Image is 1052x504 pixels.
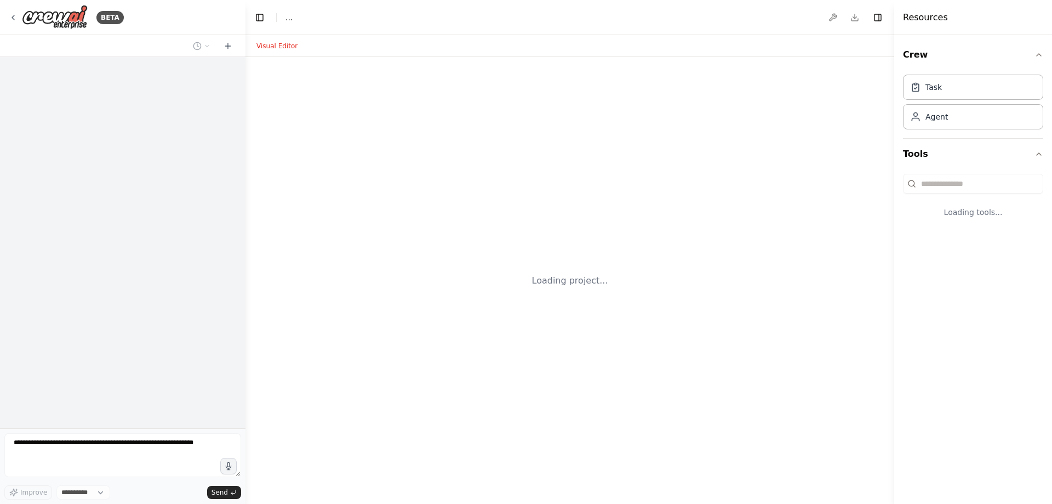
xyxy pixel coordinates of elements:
[188,39,215,53] button: Switch to previous chat
[211,488,228,497] span: Send
[925,82,942,93] div: Task
[285,12,293,23] span: ...
[96,11,124,24] div: BETA
[4,485,52,500] button: Improve
[903,169,1043,235] div: Tools
[870,10,885,25] button: Hide right sidebar
[22,5,88,30] img: Logo
[903,70,1043,138] div: Crew
[207,486,241,499] button: Send
[532,274,608,287] div: Loading project...
[250,39,304,53] button: Visual Editor
[252,10,267,25] button: Hide left sidebar
[903,139,1043,169] button: Tools
[20,488,47,497] span: Improve
[903,198,1043,226] div: Loading tools...
[220,458,237,474] button: Click to speak your automation idea
[925,111,948,122] div: Agent
[903,11,948,24] h4: Resources
[285,12,293,23] nav: breadcrumb
[219,39,237,53] button: Start a new chat
[903,39,1043,70] button: Crew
